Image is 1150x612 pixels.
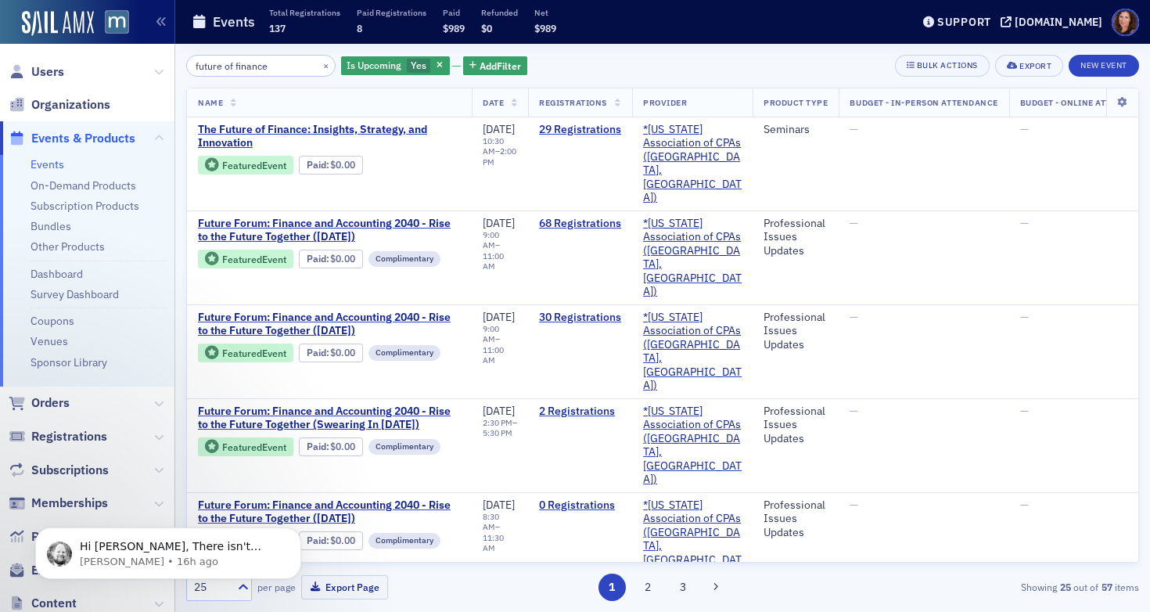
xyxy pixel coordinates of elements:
[222,349,286,358] div: Featured Event
[443,22,465,34] span: $989
[31,394,70,412] span: Orders
[539,499,621,513] a: 0 Registrations
[634,574,661,601] button: 2
[483,427,512,438] time: 5:30 PM
[330,347,355,358] span: $0.00
[198,311,461,338] span: Future Forum: Finance and Accounting 2040 - Rise to the Future Together (November 2025)
[213,13,255,31] h1: Events
[307,253,326,265] a: Paid
[483,146,516,167] time: 2:00 PM
[764,405,828,446] div: Professional Issues Updates
[222,255,286,264] div: Featured Event
[539,405,621,419] a: 2 Registrations
[534,22,556,34] span: $989
[269,22,286,34] span: 137
[105,10,129,34] img: SailAMX
[31,239,105,254] a: Other Products
[31,287,119,301] a: Survey Dashboard
[319,58,333,72] button: ×
[764,311,828,352] div: Professional Issues Updates
[9,562,124,579] a: Email Marketing
[9,462,109,479] a: Subscriptions
[1069,57,1139,71] a: New Event
[307,253,331,265] span: :
[483,324,517,365] div: –
[483,250,504,272] time: 11:00 AM
[9,428,107,445] a: Registrations
[31,96,110,113] span: Organizations
[643,311,742,393] span: *Maryland Association of CPAs (Timonium, MD)
[9,595,77,612] a: Content
[1019,62,1051,70] div: Export
[9,130,135,147] a: Events & Products
[368,439,440,455] div: Complimentary
[539,217,621,231] a: 68 Registrations
[368,533,440,549] div: Complimentary
[1020,310,1029,324] span: —
[22,11,94,36] a: SailAMX
[222,443,286,452] div: Featured Event
[198,123,461,150] a: The Future of Finance: Insights, Strategy, and Innovation
[643,405,742,487] a: *[US_STATE] Association of CPAs ([GEOGRAPHIC_DATA], [GEOGRAPHIC_DATA])
[307,441,326,452] a: Paid
[31,199,139,213] a: Subscription Products
[198,217,461,244] span: Future Forum: Finance and Accounting 2040 - Rise to the Future Together (October 2025)
[31,267,83,281] a: Dashboard
[31,462,109,479] span: Subscriptions
[483,418,517,438] div: –
[307,347,331,358] span: :
[301,575,388,599] button: Export Page
[31,355,107,369] a: Sponsor Library
[299,437,363,456] div: Paid: 5 - $0
[670,574,697,601] button: 3
[198,499,461,526] a: Future Forum: Finance and Accounting 2040 - Rise to the Future Together ([DATE])
[9,528,76,545] a: Reports
[483,230,517,272] div: –
[643,123,742,205] a: *[US_STATE] Association of CPAs ([GEOGRAPHIC_DATA], [GEOGRAPHIC_DATA])
[1112,9,1139,36] span: Profile
[31,428,107,445] span: Registrations
[937,15,991,29] div: Support
[995,55,1063,77] button: Export
[186,55,336,77] input: Search…
[357,7,426,18] p: Paid Registrations
[1069,55,1139,77] button: New Event
[31,314,74,328] a: Coupons
[31,178,136,193] a: On-Demand Products
[917,61,978,70] div: Bulk Actions
[198,499,461,526] span: Future Forum: Finance and Accounting 2040 - Rise to the Future Together (December 2025)
[299,344,363,362] div: Paid: 35 - $0
[198,405,461,432] span: Future Forum: Finance and Accounting 2040 - Rise to the Future Together (Swearing In 2025)
[31,157,64,171] a: Events
[1020,404,1029,418] span: —
[643,123,742,205] span: *Maryland Association of CPAs (Timonium, MD)
[307,159,331,171] span: :
[483,323,499,344] time: 9:00 AM
[483,122,515,136] span: [DATE]
[643,217,742,299] span: *Maryland Association of CPAs (Timonium, MD)
[481,22,492,34] span: $0
[481,7,518,18] p: Refunded
[764,123,828,137] div: Seminars
[222,161,286,170] div: Featured Event
[539,97,607,108] span: Registrations
[483,216,515,230] span: [DATE]
[483,135,504,157] time: 10:30 AM
[483,512,517,553] div: –
[643,405,742,487] span: *Maryland Association of CPAs (Timonium, MD)
[198,344,293,363] div: Featured Event
[31,130,135,147] span: Events & Products
[94,10,129,37] a: View Homepage
[347,59,401,71] span: Is Upcoming
[483,97,504,108] span: Date
[198,156,293,175] div: Featured Event
[1098,580,1115,594] strong: 57
[198,405,461,432] a: Future Forum: Finance and Accounting 2040 - Rise to the Future Together (Swearing In [DATE])
[307,159,326,171] a: Paid
[411,59,426,71] span: Yes
[1020,498,1029,512] span: —
[31,63,64,81] span: Users
[1020,122,1029,136] span: —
